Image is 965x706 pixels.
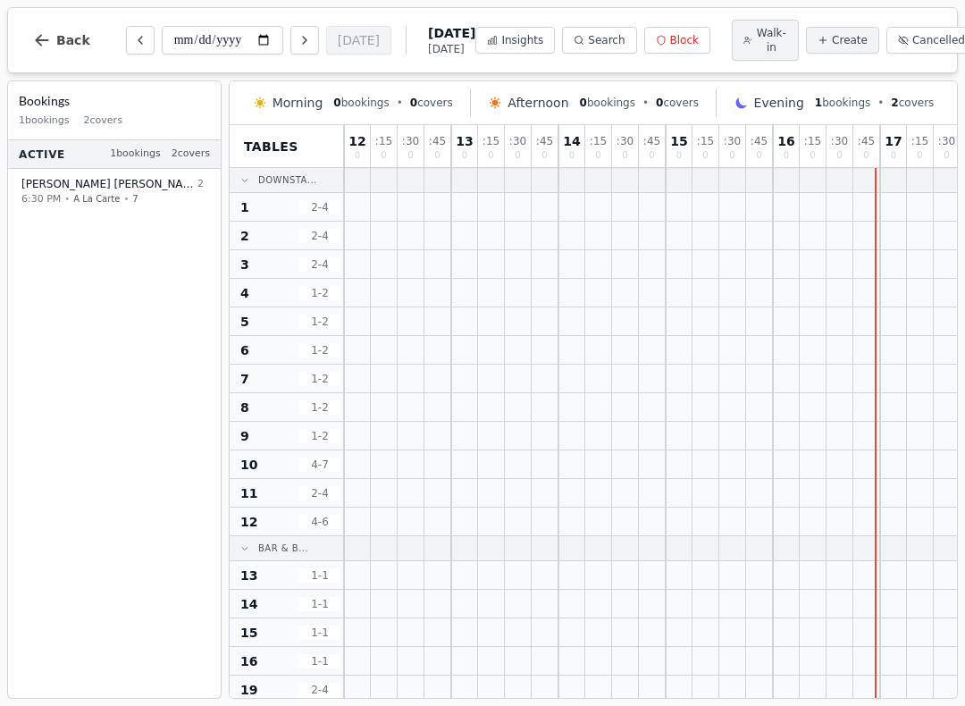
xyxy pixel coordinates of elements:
span: Active [19,147,65,161]
span: 9 [240,427,249,445]
span: 0 [407,151,413,160]
span: 0 [810,151,815,160]
span: 13 [456,135,473,147]
span: 0 [784,151,789,160]
span: : 15 [697,136,714,147]
span: 14 [240,595,257,613]
span: 5 [240,313,249,331]
span: 13 [240,567,257,584]
span: 10 [240,456,257,474]
span: 0 [729,151,734,160]
span: Create [832,33,868,47]
span: : 30 [724,136,741,147]
span: 2 - 4 [298,486,341,500]
span: Afternoon [508,94,568,112]
span: : 15 [482,136,499,147]
span: Morning [273,94,323,112]
span: Walk-in [756,26,787,55]
span: : 30 [831,136,848,147]
span: 0 [917,151,922,160]
span: 2 covers [84,113,122,129]
span: : 15 [804,136,821,147]
button: Insights [475,27,555,54]
span: 4 - 7 [298,458,341,472]
span: 0 [355,151,360,160]
span: 16 [777,135,794,147]
button: Walk-in [732,20,799,61]
span: 2 - 4 [298,683,341,697]
span: : 30 [938,136,955,147]
span: Cancelled [912,33,965,47]
span: : 45 [751,136,768,147]
span: [DATE] [428,42,475,56]
span: 1 [240,198,249,216]
span: Evening [754,94,804,112]
span: 2 [891,97,898,109]
span: : 45 [536,136,553,147]
span: 1 - 1 [298,626,341,640]
span: 1 - 2 [298,429,341,443]
span: Downsta... [258,173,317,187]
span: bookings [333,96,389,110]
span: 1 - 2 [298,400,341,415]
button: Create [806,27,879,54]
span: Bar & B... [258,542,308,555]
span: 0 [863,151,868,160]
span: covers [656,96,699,110]
span: 0 [333,97,340,109]
button: Block [644,27,710,54]
span: • [642,96,649,110]
span: 11 [240,484,257,502]
span: : 45 [858,136,875,147]
span: : 15 [375,136,392,147]
span: 0 [676,151,682,160]
span: • [64,192,70,206]
span: 7 [132,192,138,206]
span: 0 [649,151,654,160]
span: 1 - 1 [298,568,341,583]
span: • [877,96,884,110]
button: Search [562,27,636,54]
span: 0 [944,151,949,160]
span: 2 - 4 [298,229,341,243]
span: 0 [622,151,627,160]
span: 2 [197,177,204,192]
span: : 45 [429,136,446,147]
span: 12 [348,135,365,147]
span: 14 [563,135,580,147]
span: Tables [244,138,298,155]
span: 0 [541,151,547,160]
span: 1 bookings [19,113,70,129]
span: 6:30 PM [21,191,61,206]
button: Previous day [126,26,155,55]
h3: Bookings [19,92,210,110]
span: 4 - 6 [298,515,341,529]
span: 16 [240,652,257,670]
span: bookings [580,96,635,110]
span: : 15 [911,136,928,147]
span: : 30 [402,136,419,147]
button: [PERSON_NAME] [PERSON_NAME]26:30 PM•A La Carte•7 [12,171,217,213]
span: 1 bookings [110,147,161,162]
span: 15 [240,624,257,642]
span: Insights [501,33,543,47]
span: 17 [885,135,902,147]
span: 0 [462,151,467,160]
span: 2 - 4 [298,257,341,272]
span: : 45 [643,136,660,147]
span: 15 [670,135,687,147]
span: 2 [240,227,249,245]
button: [DATE] [326,26,391,55]
span: Search [588,33,625,47]
span: bookings [815,96,870,110]
span: 0 [656,97,663,109]
span: 0 [569,151,575,160]
span: 2 covers [172,147,210,162]
span: 6 [240,341,249,359]
span: 4 [240,284,249,302]
span: 1 - 2 [298,286,341,300]
span: covers [410,96,453,110]
span: Back [56,34,90,46]
span: 1 [815,97,822,109]
span: : 30 [617,136,634,147]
